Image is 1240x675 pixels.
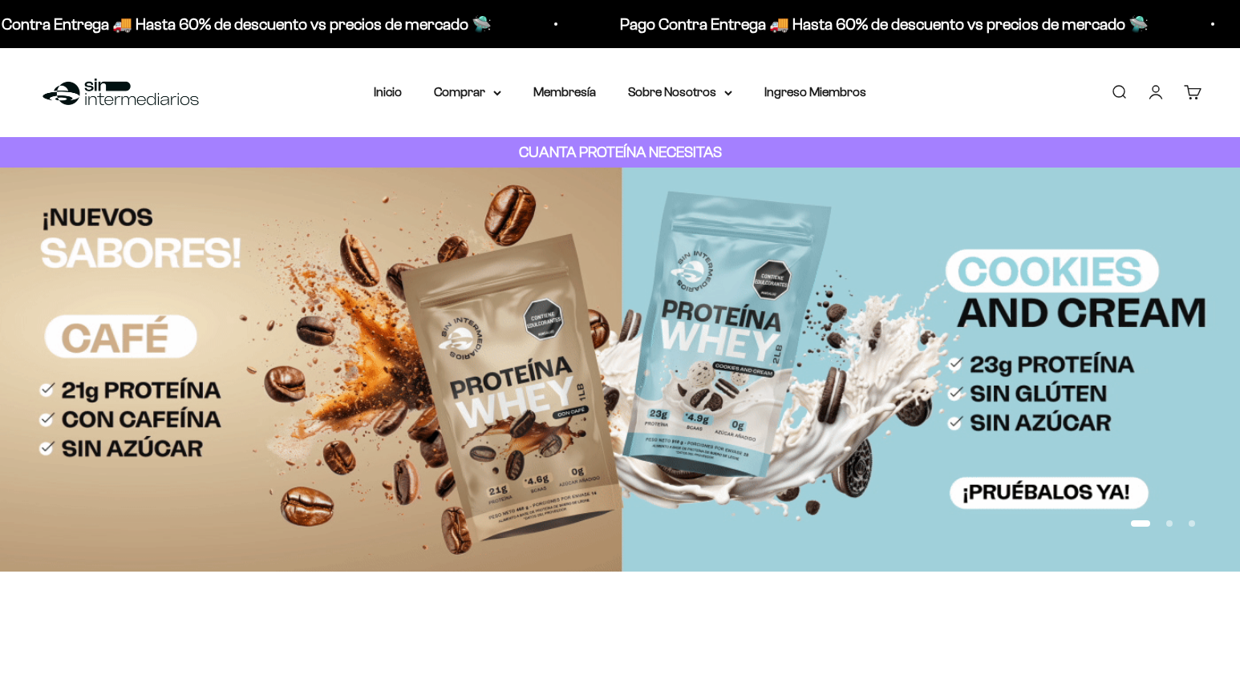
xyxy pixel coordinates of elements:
summary: Comprar [434,82,501,103]
p: Pago Contra Entrega 🚚 Hasta 60% de descuento vs precios de mercado 🛸 [619,11,1148,37]
a: Inicio [374,85,402,99]
summary: Sobre Nosotros [628,82,732,103]
strong: CUANTA PROTEÍNA NECESITAS [519,143,722,160]
a: Ingreso Miembros [764,85,866,99]
a: Membresía [533,85,596,99]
